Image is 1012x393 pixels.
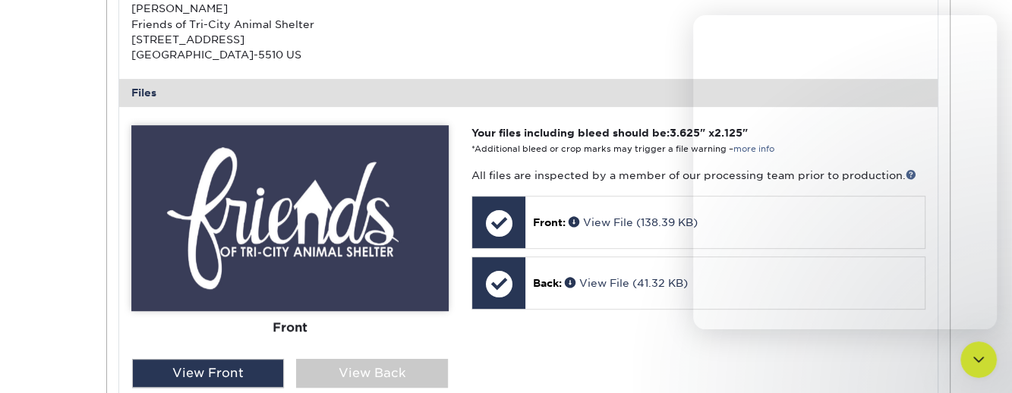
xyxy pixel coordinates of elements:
[565,277,688,289] a: View File (41.32 KB)
[471,144,774,154] small: *Additional bleed or crop marks may trigger a file warning –
[132,359,284,388] div: View Front
[533,277,562,289] span: Back:
[471,127,748,139] strong: Your files including bleed should be: " x "
[533,216,566,228] span: Front:
[670,127,700,139] span: 3.625
[119,79,938,106] div: Files
[569,216,698,228] a: View File (138.39 KB)
[471,168,925,183] p: All files are inspected by a member of our processing team prior to production.
[296,359,448,388] div: View Back
[960,341,997,378] iframe: Intercom live chat
[131,310,449,344] div: Front
[693,15,997,329] iframe: Intercom live chat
